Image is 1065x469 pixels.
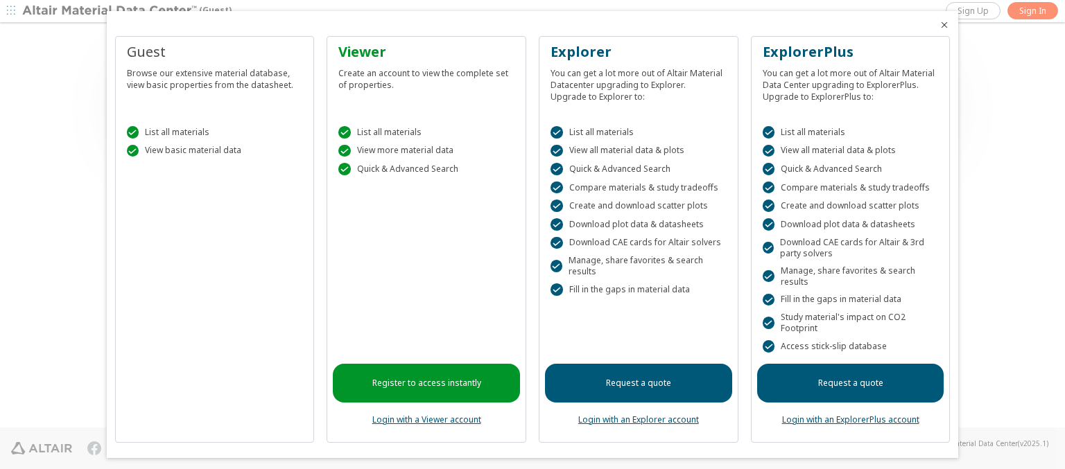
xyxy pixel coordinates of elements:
[372,414,481,425] a: Login with a Viewer account
[127,126,139,139] div: 
[551,182,563,194] div: 
[763,265,939,287] div: Manage, share favorites & search results
[338,145,514,157] div: View more material data
[551,218,563,231] div: 
[551,145,727,157] div: View all material data & plots
[578,414,699,425] a: Login with an Explorer account
[763,200,939,212] div: Create and download scatter plots
[127,62,303,91] div: Browse our extensive material database, view basic properties from the datasheet.
[757,364,944,402] a: Request a quote
[763,126,775,139] div: 
[338,62,514,91] div: Create an account to view the complete set of properties.
[551,200,727,212] div: Create and download scatter plots
[763,145,939,157] div: View all material data & plots
[551,255,727,277] div: Manage, share favorites & search results
[551,145,563,157] div: 
[763,312,939,334] div: Study material's impact on CO2 Footprint
[338,126,351,139] div: 
[551,260,562,272] div: 
[551,126,727,139] div: List all materials
[545,364,732,402] a: Request a quote
[551,200,563,212] div: 
[338,163,351,175] div: 
[551,237,563,249] div: 
[763,340,939,353] div: Access stick-slip database
[763,200,775,212] div: 
[763,163,775,175] div: 
[127,145,303,157] div: View basic material data
[551,182,727,194] div: Compare materials & study tradeoffs
[551,163,727,175] div: Quick & Advanced Search
[551,126,563,139] div: 
[763,317,774,329] div: 
[782,414,919,425] a: Login with an ExplorerPlus account
[763,294,775,306] div: 
[763,126,939,139] div: List all materials
[551,218,727,231] div: Download plot data & datasheets
[551,42,727,62] div: Explorer
[127,126,303,139] div: List all materials
[763,340,775,353] div: 
[763,270,774,283] div: 
[763,182,939,194] div: Compare materials & study tradeoffs
[338,145,351,157] div: 
[763,182,775,194] div: 
[551,283,563,296] div: 
[551,163,563,175] div: 
[763,218,939,231] div: Download plot data & datasheets
[127,145,139,157] div: 
[939,19,950,30] button: Close
[763,42,939,62] div: ExplorerPlus
[127,42,303,62] div: Guest
[763,163,939,175] div: Quick & Advanced Search
[763,218,775,231] div: 
[763,62,939,103] div: You can get a lot more out of Altair Material Data Center upgrading to ExplorerPlus. Upgrade to E...
[763,242,774,254] div: 
[338,42,514,62] div: Viewer
[551,62,727,103] div: You can get a lot more out of Altair Material Datacenter upgrading to Explorer. Upgrade to Explor...
[551,283,727,296] div: Fill in the gaps in material data
[763,237,939,259] div: Download CAE cards for Altair & 3rd party solvers
[333,364,520,402] a: Register to access instantly
[338,163,514,175] div: Quick & Advanced Search
[763,145,775,157] div: 
[763,294,939,306] div: Fill in the gaps in material data
[551,237,727,249] div: Download CAE cards for Altair solvers
[338,126,514,139] div: List all materials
